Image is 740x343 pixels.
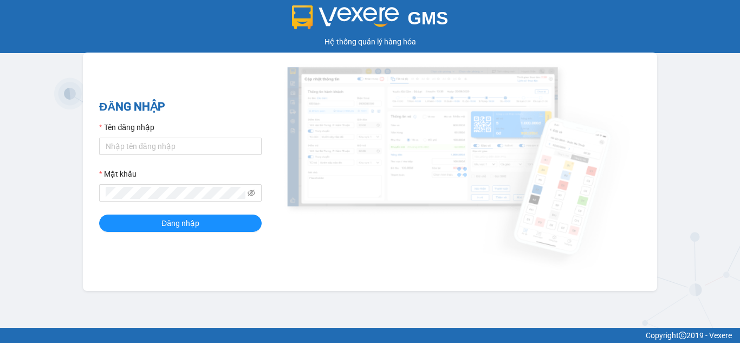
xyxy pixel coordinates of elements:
[99,121,154,133] label: Tên đăng nhập
[292,16,449,25] a: GMS
[3,36,737,48] div: Hệ thống quản lý hàng hóa
[161,217,199,229] span: Đăng nhập
[99,98,262,116] h2: ĐĂNG NHẬP
[292,5,399,29] img: logo 2
[248,189,255,197] span: eye-invisible
[99,215,262,232] button: Đăng nhập
[106,187,245,199] input: Mật khẩu
[99,138,262,155] input: Tên đăng nhập
[99,168,137,180] label: Mật khẩu
[8,329,732,341] div: Copyright 2019 - Vexere
[679,332,686,339] span: copyright
[407,8,448,28] span: GMS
